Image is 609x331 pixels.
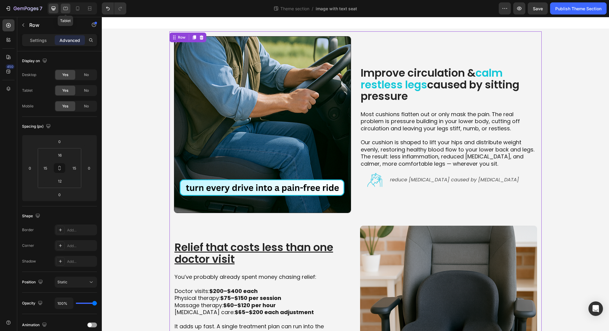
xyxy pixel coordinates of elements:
[25,164,34,173] input: 0
[62,103,68,109] span: Yes
[73,278,249,285] p: Physical therapy:
[84,103,89,109] span: No
[550,2,607,14] button: Publish Theme Section
[67,228,95,233] div: Add...
[528,2,548,14] button: Save
[73,285,249,292] p: Massage therapy:
[30,37,47,43] p: Settings
[53,137,66,146] input: 0
[279,5,311,12] span: Theme section
[22,243,34,248] div: Corner
[259,94,418,115] span: Most cushions flatten out or only mask the pain. The real problem is pressure building in your lo...
[57,280,67,284] span: Static
[62,72,68,78] span: Yes
[22,123,52,131] div: Spacing (px)
[22,321,48,329] div: Animation
[133,291,212,299] strong: $65–$200 each adjustment
[41,164,50,173] input: 15px
[22,299,44,307] div: Opacity
[22,227,34,233] div: Border
[53,190,66,199] input: 0
[102,2,126,14] div: Undo/Redo
[316,5,357,12] span: image with text seat
[288,159,417,166] i: reduce [MEDICAL_DATA] caused by [MEDICAL_DATA]
[73,256,249,263] p: You’ve probably already spent money chasing relief:
[259,49,401,75] span: calm restless legs
[29,21,81,29] p: Row
[22,278,44,286] div: Position
[73,306,249,327] p: It adds up fast. A single treatment plan can run into the thousands — and often, the pain comes r...
[312,5,313,12] span: /
[70,164,79,173] input: 15px
[54,177,66,186] input: m
[72,224,249,249] h2: Relief that costs less than one doctor visit
[22,212,41,220] div: Shape
[60,37,80,43] p: Advanced
[108,270,156,278] strong: $200–$400 each
[118,277,179,285] strong: $75–$150 per session
[84,72,89,78] span: No
[121,285,174,292] strong: $60–$120 per hour
[258,50,435,86] h2: Improve circulation & caused by sitting pressure
[22,72,36,78] div: Desktop
[22,57,48,65] div: Display on
[84,88,89,93] span: No
[40,5,42,12] p: 7
[55,298,73,309] input: Auto
[73,271,249,278] p: Doctor visits:
[22,259,36,264] div: Shadow
[259,122,433,150] span: Our cushion is shaped to lift your hips and distribute weight evenly, restoring healthy blood flo...
[266,156,280,170] img: gempages_569627354058458264-0e38bc1f-e8e8-4dd8-8af2-d2eb54e4545f.png
[75,18,85,23] div: Row
[55,277,97,288] button: Static
[67,259,95,264] div: Add...
[2,2,45,14] button: 7
[588,301,603,316] div: Open Intercom Messenger
[85,164,94,173] input: 0
[73,292,249,299] p: [MEDICAL_DATA] care:
[72,19,249,196] img: gempages_569627354058458264-337b7bdd-76e1-4888-90e5-4591794fc8f9.png
[533,6,543,11] span: Save
[54,151,66,160] input: l
[102,17,609,331] iframe: Design area
[22,103,34,109] div: Mobile
[6,64,14,69] div: 450
[22,88,33,93] div: Tablet
[67,243,95,249] div: Add...
[62,88,68,93] span: Yes
[555,5,601,12] div: Publish Theme Section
